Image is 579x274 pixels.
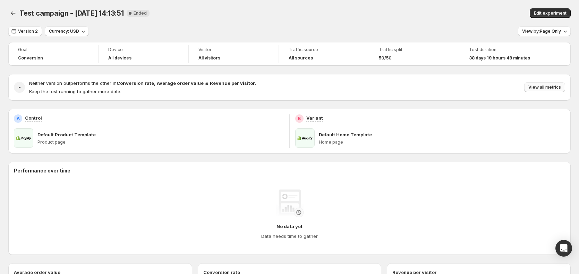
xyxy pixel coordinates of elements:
[379,55,392,61] span: 50/50
[319,139,565,145] p: Home page
[298,116,301,121] h2: B
[25,114,42,121] p: Control
[198,46,269,62] a: VisitorAll visitors
[108,46,179,62] a: DeviceAll devices
[289,47,359,53] span: Traffic source
[276,223,303,230] h4: No data yet
[18,47,88,53] span: Goal
[19,9,124,17] span: Test campaign - [DATE] 14:13:51
[379,47,449,53] span: Traffic split
[29,89,121,94] span: Keep the test running to gather more data.
[198,47,269,53] span: Visitor
[555,240,572,257] div: Open Intercom Messenger
[37,139,284,145] p: Product page
[295,128,315,148] img: Default Home Template
[29,80,256,86] span: Neither version outperforms the other in .
[205,80,208,86] strong: &
[289,55,313,61] h4: All sources
[117,80,154,86] strong: Conversion rate
[37,131,96,138] p: Default Product Template
[49,29,79,34] span: Currency: USD
[469,46,540,62] a: Test duration38 days 19 hours 48 minutes
[154,80,155,86] strong: ,
[289,46,359,62] a: Traffic sourceAll sources
[198,55,220,61] h4: All visitors
[8,26,42,36] button: Version 2
[45,26,89,36] button: Currency: USD
[518,26,571,36] button: View by:Page Only
[157,80,204,86] strong: Average order value
[108,47,179,53] span: Device
[522,29,561,34] span: View by: Page Only
[18,29,38,34] span: Version 2
[530,8,571,18] button: Edit experiment
[534,10,567,16] span: Edit experiment
[379,46,449,62] a: Traffic split50/50
[18,46,88,62] a: GoalConversion
[319,131,372,138] p: Default Home Template
[108,55,131,61] h4: All devices
[17,116,20,121] h2: A
[210,80,255,86] strong: Revenue per visitor
[469,47,540,53] span: Test duration
[261,233,318,240] h4: Data needs time to gather
[14,167,565,174] h2: Performance over time
[8,8,18,18] button: Back
[276,190,304,217] img: No data yet
[528,84,561,90] span: View all metrics
[524,82,565,92] button: View all metrics
[18,55,43,61] span: Conversion
[14,128,33,148] img: Default Product Template
[134,10,147,16] span: Ended
[306,114,323,121] p: Variant
[18,84,21,91] h2: -
[469,55,530,61] span: 38 days 19 hours 48 minutes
